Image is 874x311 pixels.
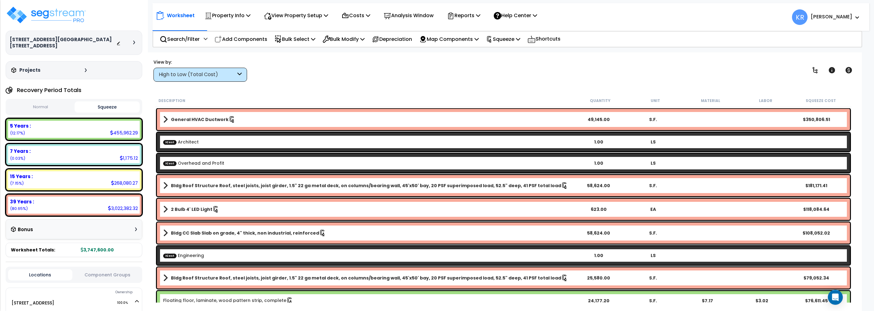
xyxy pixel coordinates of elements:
[626,298,681,304] div: S.F.
[789,182,844,189] div: $181,171.41
[626,230,681,236] div: S.F.
[18,289,142,296] div: Ownership
[19,67,41,73] h3: Projects
[789,116,844,123] div: $350,806.51
[10,206,28,211] small: (80.65%)
[163,253,177,258] span: ICost
[372,35,412,43] p: Depreciation
[571,206,626,212] div: 623.00
[792,9,808,25] span: KR
[108,205,138,211] div: 3,022,382.32
[163,140,177,144] span: ICost
[419,35,479,43] p: Map Components
[447,11,480,20] p: Reports
[571,116,626,123] div: 49,145.00
[163,229,571,237] a: Assembly Title
[571,182,626,189] div: 58,624.00
[159,71,236,78] div: High to Low (Total Cost)
[626,182,681,189] div: S.F.
[75,271,140,278] button: Component Groups
[6,6,87,24] img: logo_pro_r.png
[12,300,54,306] a: [STREET_ADDRESS] 100.0%
[158,98,185,103] small: Description
[81,247,114,253] b: 3,747,600.00
[828,290,843,305] div: Open Intercom Messenger
[171,206,212,212] b: 2 Bulb 4' LED Light
[163,297,293,304] a: Individual Item
[215,35,267,43] p: Add Components
[735,298,789,304] div: $3.02
[571,275,626,281] div: 25,580.00
[163,181,571,190] a: Assembly Title
[811,13,852,20] b: [PERSON_NAME]
[153,59,247,65] div: View by:
[10,148,31,154] b: 7 Years :
[163,161,177,166] span: ICost
[167,11,195,20] p: Worksheet
[274,35,315,43] p: Bulk Select
[10,156,25,161] small: (0.03%)
[171,275,561,281] b: Bldg Roof Structure Roof, steel joists, joist girder, 1.5" 22 ga metal deck, on columns/bearing w...
[626,139,681,145] div: LS
[571,230,626,236] div: 58,624.00
[10,181,24,186] small: (7.15%)
[590,98,610,103] small: Quantity
[10,36,116,49] h3: [STREET_ADDRESS][GEOGRAPHIC_DATA][STREET_ADDRESS]
[11,247,55,253] span: Worksheet Totals:
[789,298,844,304] div: $76,611.45
[10,130,25,136] small: (12.17%)
[486,35,520,43] p: Squeeze
[8,102,73,113] button: Normal
[110,129,138,136] div: 455,962.29
[117,299,134,307] span: 100.0%
[10,173,33,180] b: 15 Years :
[160,35,200,43] p: Search/Filter
[651,98,660,103] small: Unit
[18,227,33,232] h3: Bonus
[759,98,772,103] small: Labor
[571,298,626,304] div: 24,177.20
[163,115,571,124] a: Assembly Title
[163,139,199,145] a: Custom Item
[205,11,250,20] p: Property Info
[571,252,626,259] div: 1.00
[626,275,681,281] div: S.F.
[342,11,370,20] p: Costs
[171,182,561,189] b: Bldg Roof Structure Roof, steel joists, joist girder, 1.5" 22 ga metal deck, on columns/bearing w...
[527,35,561,44] p: Shortcuts
[171,116,229,123] b: General HVAC Ductwork
[626,116,681,123] div: S.F.
[384,11,434,20] p: Analysis Window
[211,32,271,46] div: Add Components
[571,160,626,166] div: 1.00
[789,230,844,236] div: $108,052.02
[163,205,571,214] a: Assembly Title
[264,11,328,20] p: View Property Setup
[494,11,537,20] p: Help Center
[10,198,34,205] b: 39 Years :
[789,206,844,212] div: $118,084.64
[171,230,319,236] b: Bldg CC Slab Slab on grade, 4" thick, non industrial, reinforced
[701,98,720,103] small: Material
[789,275,844,281] div: $79,052.34
[75,101,139,113] button: Squeeze
[10,123,31,129] b: 5 Years :
[120,155,138,161] div: 1,175.12
[806,98,836,103] small: Squeeze Cost
[571,139,626,145] div: 1.00
[163,160,224,166] a: Custom Item
[111,180,138,186] div: 268,080.27
[626,252,681,259] div: LS
[17,87,81,93] h4: Recovery Period Totals
[163,274,571,282] a: Assembly Title
[680,298,735,304] div: $7.17
[524,32,564,47] div: Shortcuts
[323,35,365,43] p: Bulk Modify
[626,206,681,212] div: EA
[368,32,415,46] div: Depreciation
[163,252,204,259] a: Custom Item
[626,160,681,166] div: LS
[8,269,72,280] button: Locations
